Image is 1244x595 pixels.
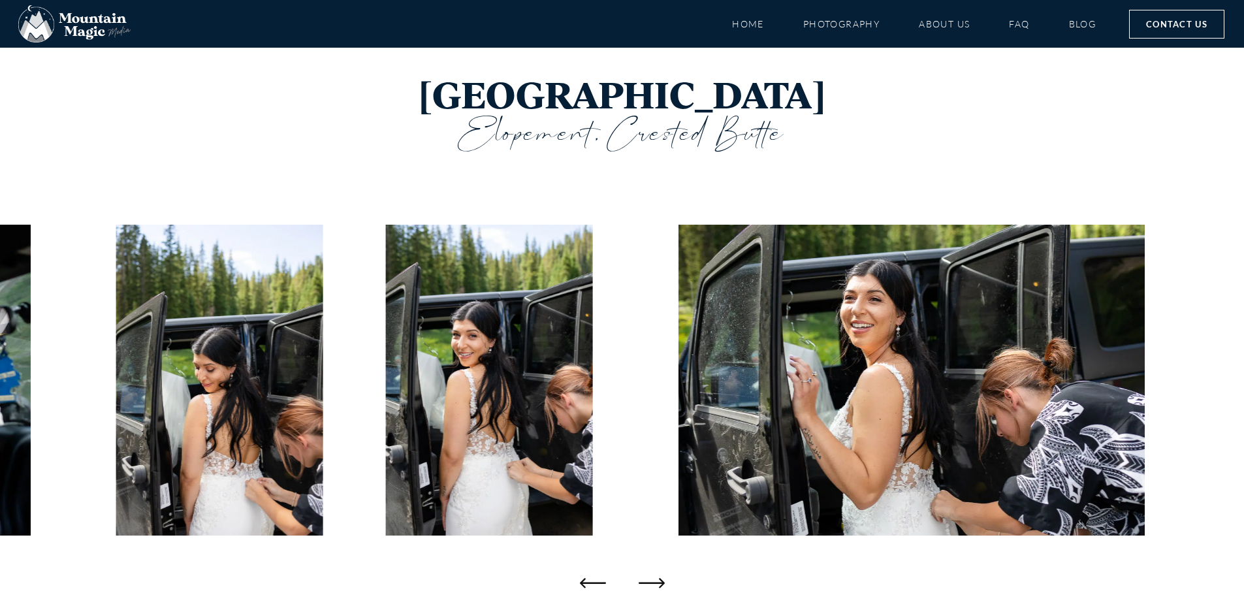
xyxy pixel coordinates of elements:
[919,12,970,35] a: About Us
[18,5,131,43] img: Mountain Magic Media photography logo Crested Butte Photographer
[231,74,1014,116] h1: [GEOGRAPHIC_DATA]
[803,12,880,35] a: Photography
[231,116,1014,152] h3: Elopement, Crested Butte
[732,12,1096,35] nav: Menu
[1129,10,1224,39] a: Contact Us
[732,12,764,35] a: Home
[116,225,323,536] div: 5 / 100
[678,225,1145,536] img: Emerald Lake vows outlovers vow of the wild Adventure Instead elope Crested Butte photographer Gu...
[386,225,593,536] div: 6 / 100
[1009,12,1029,35] a: FAQ
[1069,12,1096,35] a: Blog
[116,225,323,536] img: Emerald Lake vows outlovers vow of the wild Adventure Instead elope Crested Butte photographer Gu...
[678,225,1145,536] div: 7 / 100
[386,225,593,536] img: Emerald Lake vows outlovers vow of the wild Adventure Instead elope Crested Butte photographer Gu...
[1146,17,1207,31] span: Contact Us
